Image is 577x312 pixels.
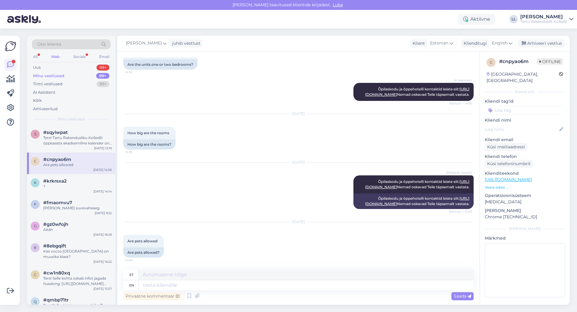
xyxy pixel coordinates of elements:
span: c [34,272,37,277]
span: k [34,180,37,185]
span: #qmbp71tr [43,297,69,303]
div: [DATE] 16:29 [93,232,112,237]
div: Arhiveeri vestlus [518,39,564,47]
span: f [34,202,36,207]
span: Are pets allowed [127,239,157,243]
div: Tiimi vestlused [33,81,63,87]
input: Lisa tag [485,106,565,115]
span: #gz0wfojh [43,222,68,227]
span: Offline [537,58,563,65]
span: #krkrsxa2 [43,178,67,184]
div: Are pets allowed? [123,247,164,258]
div: Tere! Tartu Rakendusliku Kolledži õppeaasta akadeemiline kalender on leitav siit: [URL][DOMAIN_NA... [43,135,112,146]
span: Estonian [430,40,448,47]
span: c [34,159,37,163]
div: Arhiveeritud [33,106,58,112]
div: 99+ [96,73,109,79]
div: Are pets allowed [43,162,112,168]
div: Email [98,53,111,61]
span: 14:56 [125,258,148,262]
div: # cnpyao6m [499,58,537,65]
p: Kliendi email [485,137,565,143]
div: [PERSON_NAME] suvevaheaeg [43,205,112,211]
span: #8ebgqift [43,243,66,249]
span: g [34,224,37,228]
div: [DATE] 15:57 [93,286,112,291]
span: Õpilaskodu ja õppehotelli kontaktid leiate siit: Nemad oskavad Teile täpsemalt vastata. [365,179,469,189]
div: Aitäh [43,227,112,232]
div: Tartu Rakenduslik Kolledž [520,19,567,24]
div: ? [43,184,112,189]
span: #cnpyao6m [43,157,71,162]
span: c [490,60,493,65]
div: Kliendi info [485,89,565,95]
div: 99+ [96,65,109,71]
div: Web [50,53,61,61]
span: 14:16 [125,70,148,74]
span: Luba [331,2,345,8]
div: juhib vestlust [170,40,200,47]
div: Klienditugi [461,40,487,47]
div: Socials [72,53,87,61]
span: s [34,132,36,136]
a: [URL][DOMAIN_NAME] [485,177,532,182]
p: Operatsioonisüsteem [485,192,565,199]
img: Askly Logo [5,41,16,52]
div: All [32,53,39,61]
span: 15:39 [125,150,148,154]
span: [PERSON_NAME] [126,40,162,47]
div: [DATE] [123,111,474,117]
div: [DATE] 12:19 [94,146,112,150]
p: Kliendi telefon [485,153,565,160]
span: #cw1n80xq [43,270,70,276]
div: Kas vocos [GEOGRAPHIC_DATA] on muusika klass? [43,249,112,259]
span: Minu vestlused [58,117,85,122]
div: Privaatne kommentaar [123,292,182,300]
p: Chrome [TECHNICAL_ID] [485,214,565,220]
span: 8 [34,245,36,250]
p: Kliendi tag'id [485,98,565,105]
div: How big are the rooms? [123,139,176,150]
p: [MEDICAL_DATA] [485,199,565,205]
div: [DATE] 14:56 [93,168,112,172]
div: Minu vestlused [33,73,64,79]
span: Otsi kliente [37,41,61,47]
span: [PERSON_NAME] [446,171,472,175]
p: Klienditeekond [485,170,565,177]
div: Küsi meiliaadressi [485,143,527,151]
div: [DATE] [123,160,474,165]
p: Kliendi nimi [485,117,565,123]
span: English [492,40,508,47]
span: q [34,299,37,304]
div: 99+ [96,81,109,87]
span: How big are the rooms [127,131,169,135]
span: Nähtud ✓ 11:03 [449,209,472,214]
div: [DATE] 14:14 [93,189,112,194]
div: Õpilaskodu ja õppehotelli kontaktid leiate siit: Nemad oskavad Teile täpsemalt vastata. [353,193,474,209]
div: Tere! Selle kohta oskab infot jagada Ilusalong: [URL][DOMAIN_NAME] [PERSON_NAME], aga on mul sell... [43,276,112,286]
div: [DATE] [123,219,474,225]
div: [DATE] 9:22 [95,211,112,215]
div: en [129,280,134,290]
div: Aktiivne [458,14,495,25]
div: [PERSON_NAME] [520,14,567,19]
p: Vaata edasi ... [485,185,565,190]
div: [PERSON_NAME] [485,226,565,232]
div: [GEOGRAPHIC_DATA], [GEOGRAPHIC_DATA] [487,71,559,84]
span: Saada [454,293,471,299]
span: Õpilaskodu ja õppehotelli kontaktid leiate siit: Nemad oskavad Teile täpsemalt vastata. [365,87,469,97]
div: AI Assistent [33,89,55,95]
div: Uus [33,65,41,71]
span: AI Assistent [449,78,472,83]
div: et [130,270,133,280]
span: #fmaomvu7 [43,200,72,205]
div: LL [509,15,518,23]
p: Märkmed [485,235,565,241]
a: [PERSON_NAME]Tartu Rakenduslik Kolledž [520,14,573,24]
div: Kõik [33,98,42,104]
span: #sqyiwpat [43,130,68,135]
span: Nähtud ✓ 14:16 [449,101,472,106]
div: Küsi telefoninumbrit [485,160,533,168]
p: [PERSON_NAME] [485,207,565,214]
div: [DATE] 16:22 [93,259,112,264]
